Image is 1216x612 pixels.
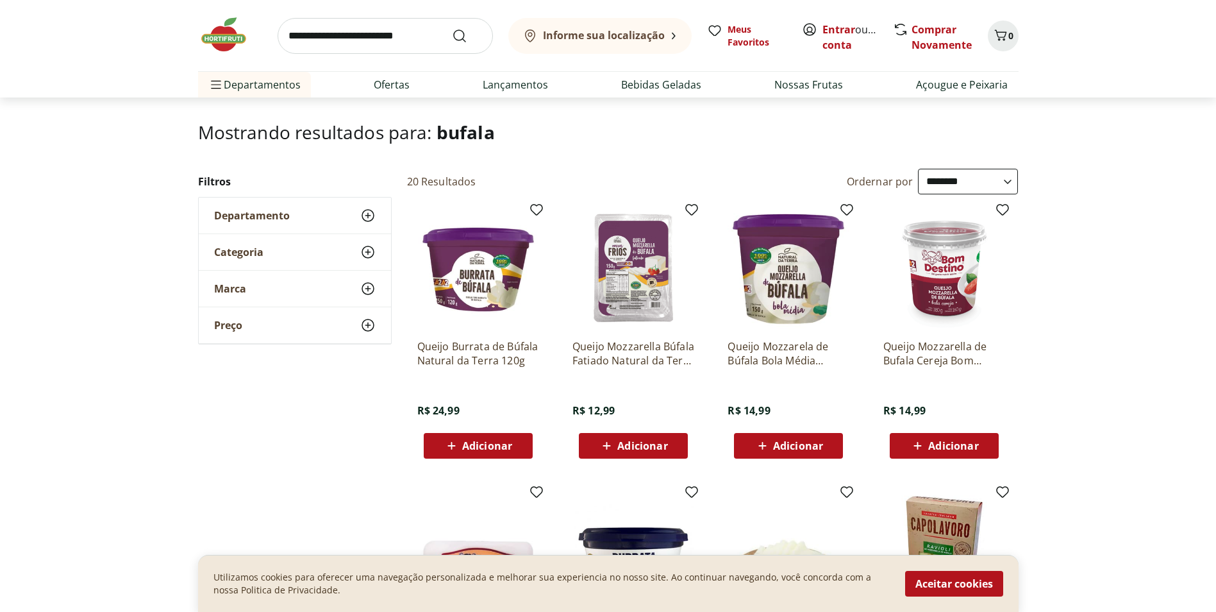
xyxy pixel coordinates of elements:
span: Marca [214,282,246,295]
a: Bebidas Geladas [621,77,701,92]
span: Categoria [214,246,263,259]
span: R$ 14,99 [728,404,770,418]
a: Nossas Frutas [774,77,843,92]
h2: Filtros [198,169,392,194]
button: Preço [199,307,391,343]
p: Utilizamos cookies para oferecer uma navegação personalizada e melhorar sua experiencia no nosso ... [213,571,890,597]
span: Adicionar [928,441,978,451]
span: ou [822,22,879,53]
a: Comprar Novamente [912,22,972,52]
button: Categoria [199,234,391,270]
a: Açougue e Peixaria [916,77,1008,92]
button: Menu [208,69,224,100]
span: Adicionar [462,441,512,451]
img: Queijo Mozzarella Búfala Fatiado Natural da Terra 150g [572,207,694,329]
span: R$ 14,99 [883,404,926,418]
a: Criar conta [822,22,893,52]
span: R$ 24,99 [417,404,460,418]
span: Adicionar [617,441,667,451]
label: Ordernar por [847,174,913,189]
button: Departamento [199,198,391,234]
img: Queijo Mozzarela de Búfala Bola Média Natural da Terra 150g [728,207,849,329]
a: Queijo Burrata de Búfala Natural da Terra 120g [417,339,539,368]
span: Preço [214,319,242,332]
span: Meus Favoritos [728,23,787,49]
a: Queijo Mozzarela de Búfala Bola Média Natural da Terra 150g [728,339,849,368]
img: Ravioli de Mozzarella de Búfala Capolavoro 400g [883,489,1005,611]
button: Informe sua localização [508,18,692,54]
img: Burrata de Bufala Búfalo Dourado 120G [572,489,694,611]
a: Meus Favoritos [707,23,787,49]
button: Adicionar [424,433,533,459]
button: Marca [199,271,391,307]
input: search [278,18,493,54]
button: Submit Search [452,28,483,44]
span: R$ 12,99 [572,404,615,418]
img: Queijo de Mussarela de Búfala Bufalo Dourado [728,489,849,611]
span: bufala [437,120,495,144]
span: Departamento [214,209,290,222]
button: Aceitar cookies [905,571,1003,597]
span: Departamentos [208,69,301,100]
h1: Mostrando resultados para: [198,122,1019,142]
span: 0 [1008,30,1013,42]
span: Adicionar [773,441,823,451]
a: Lançamentos [483,77,548,92]
h2: 20 Resultados [407,174,476,189]
a: Queijo Mozzarella de Bufala Cereja Bom Destino 160g [883,339,1005,368]
button: Adicionar [734,433,843,459]
a: Queijo Mozzarella Búfala Fatiado Natural da Terra 150g [572,339,694,368]
img: Hortifruti [198,15,262,54]
a: Ofertas [374,77,410,92]
button: Carrinho [988,21,1019,51]
img: Queijo Mussarela De Búfala Fatiada Bom Destino [417,489,539,611]
button: Adicionar [579,433,688,459]
a: Entrar [822,22,855,37]
img: Queijo Mozzarella de Bufala Cereja Bom Destino 160g [883,207,1005,329]
button: Adicionar [890,433,999,459]
img: Queijo Burrata de Búfala Natural da Terra 120g [417,207,539,329]
b: Informe sua localização [543,28,665,42]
